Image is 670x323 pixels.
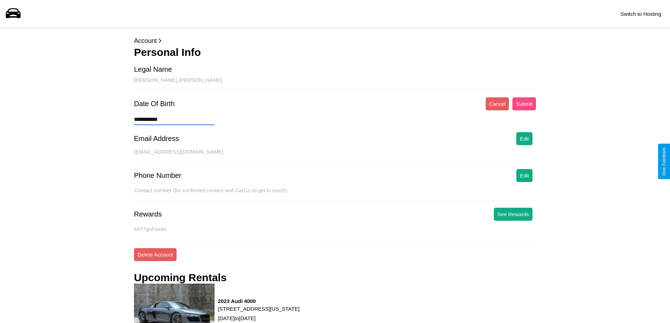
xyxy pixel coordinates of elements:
[134,100,175,108] div: Date Of Birth
[218,298,300,304] h3: 2023 Audi 4000
[516,132,532,145] button: Edit
[134,272,226,284] h3: Upcoming Rentals
[218,314,300,323] p: [DATE] to [DATE]
[134,149,536,162] div: [EMAIL_ADDRESS][DOMAIN_NAME]
[134,248,177,261] button: Delete Account
[134,46,536,58] h3: Personal Info
[134,187,536,201] div: Contact number (for confirmed renters and CarGo to get in touch).
[512,97,536,110] button: Submit
[494,208,532,221] button: See Rewards
[134,77,536,90] div: [PERSON_NAME] [PERSON_NAME]
[134,210,162,218] div: Rewards
[617,7,665,20] button: Switch to Hosting
[134,35,536,46] p: Account
[134,172,181,180] div: Phone Number
[486,97,509,110] button: Cancel
[134,224,536,234] p: 6477 goPoints
[218,304,300,314] p: [STREET_ADDRESS][US_STATE]
[516,169,532,182] button: Edit
[662,147,666,176] div: Give Feedback
[134,135,179,143] div: Email Address
[134,65,172,73] div: Legal Name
